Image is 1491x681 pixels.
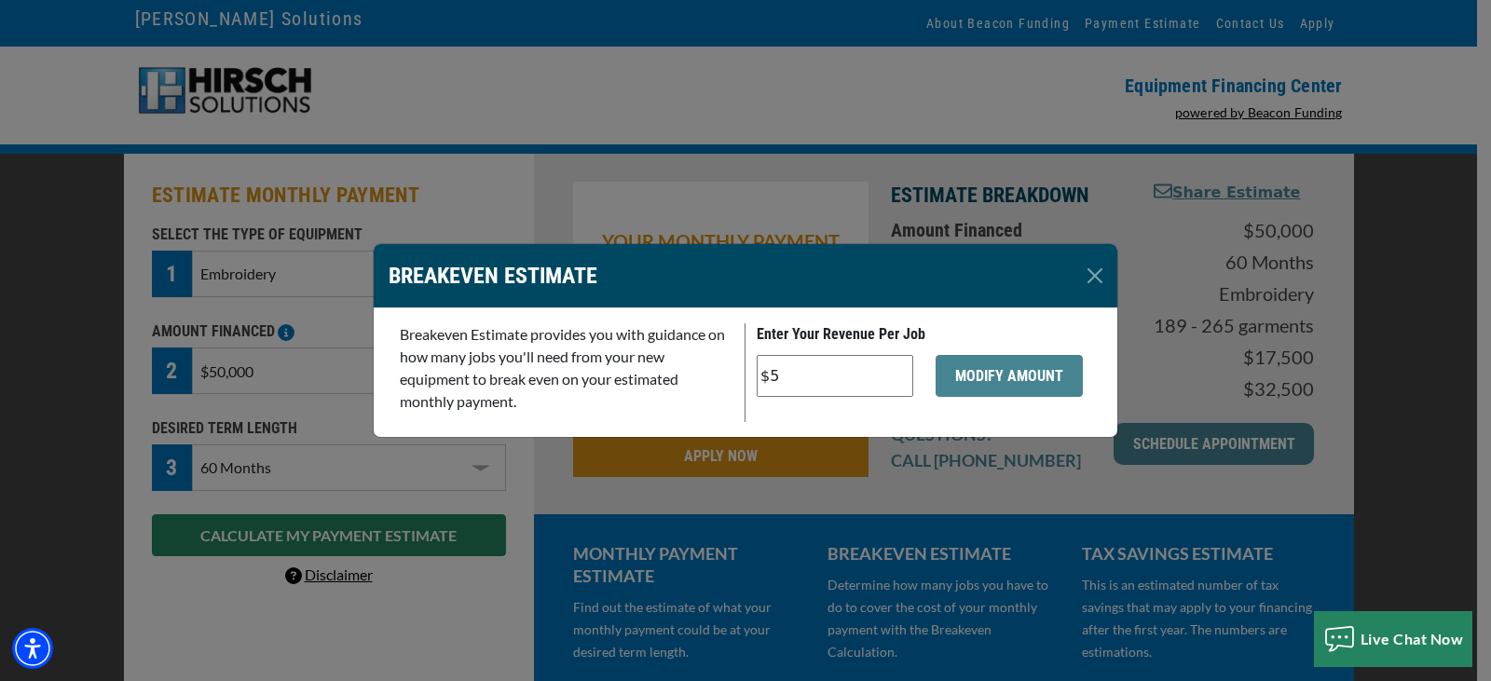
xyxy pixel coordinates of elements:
button: MODIFY AMOUNT [936,355,1083,397]
span: Live Chat Now [1361,630,1464,647]
p: Breakeven Estimate provides you with guidance on how many jobs you'll need from your new equipmen... [400,323,733,413]
p: BREAKEVEN ESTIMATE [389,259,597,293]
label: Enter Your Revenue Per Job [757,323,925,346]
div: Accessibility Menu [12,628,53,669]
button: Close [1080,261,1110,291]
button: Live Chat Now [1314,611,1473,667]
